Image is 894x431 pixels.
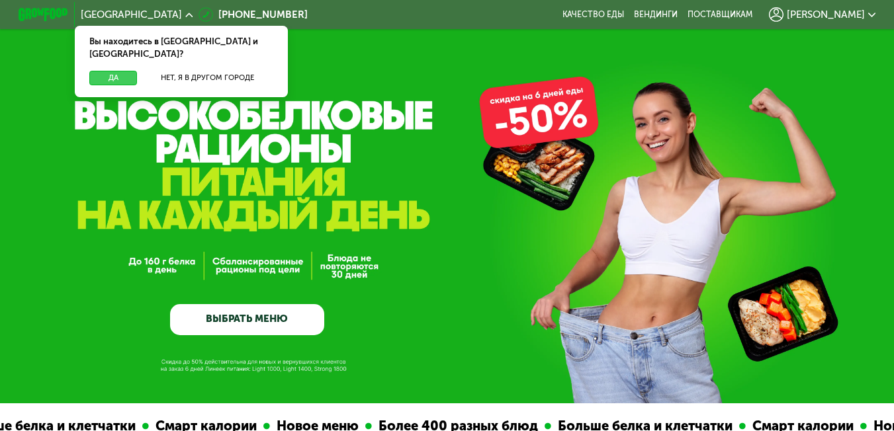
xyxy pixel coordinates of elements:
div: Вы находитесь в [GEOGRAPHIC_DATA] и [GEOGRAPHIC_DATA]? [75,26,289,71]
span: [PERSON_NAME] [787,10,865,20]
div: поставщикам [688,10,752,20]
button: Да [89,71,137,86]
a: Качество еды [562,10,624,20]
button: Нет, я в другом городе [142,71,273,86]
span: [GEOGRAPHIC_DATA] [81,10,182,20]
a: ВЫБРАТЬ МЕНЮ [170,304,325,335]
a: [PHONE_NUMBER] [199,7,308,22]
a: Вендинги [634,10,678,20]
